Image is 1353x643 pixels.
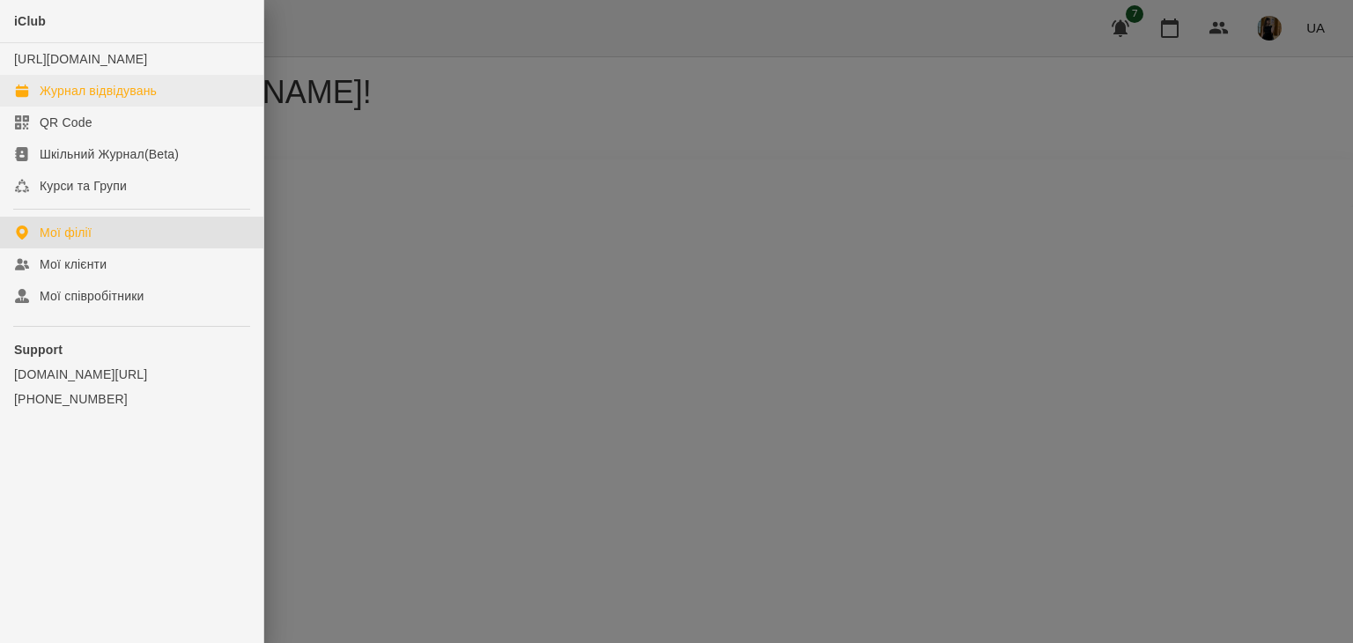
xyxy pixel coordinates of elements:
[14,52,147,66] a: [URL][DOMAIN_NAME]
[40,114,92,131] div: QR Code
[40,255,107,273] div: Мої клієнти
[40,82,157,100] div: Журнал відвідувань
[14,14,46,28] span: iClub
[40,224,92,241] div: Мої філії
[14,390,249,408] a: [PHONE_NUMBER]
[14,366,249,383] a: [DOMAIN_NAME][URL]
[14,341,249,358] p: Support
[40,145,179,163] div: Шкільний Журнал(Beta)
[40,177,127,195] div: Курси та Групи
[40,287,144,305] div: Мої співробітники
